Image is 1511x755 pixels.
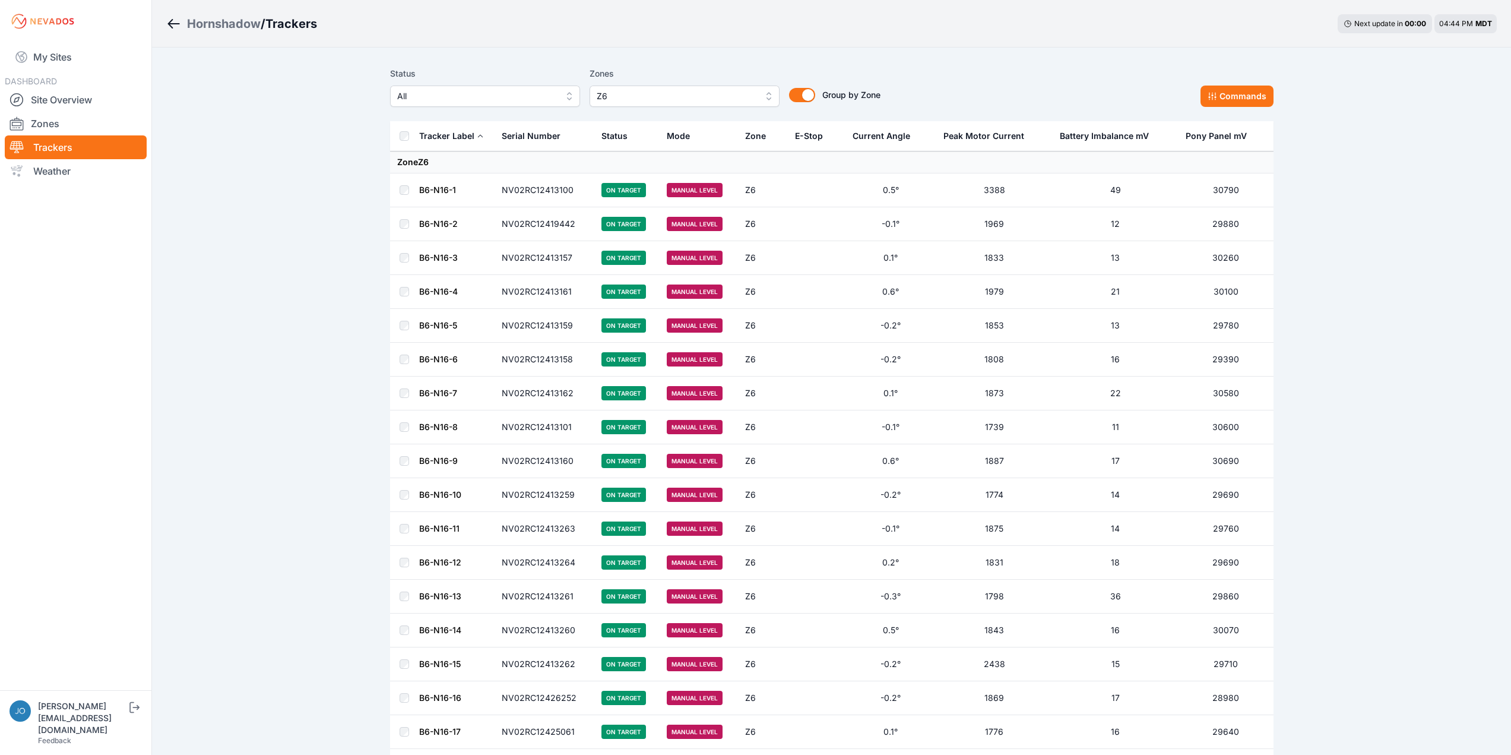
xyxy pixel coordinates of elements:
[601,623,646,637] span: On Target
[936,715,1053,749] td: 1776
[1179,343,1274,377] td: 29390
[38,700,127,736] div: [PERSON_NAME][EMAIL_ADDRESS][DOMAIN_NAME]
[936,241,1053,275] td: 1833
[419,523,460,533] a: B6-N16-11
[419,591,461,601] a: B6-N16-13
[495,275,594,309] td: NV02RC12413161
[1179,647,1274,681] td: 29710
[5,88,147,112] a: Site Overview
[738,512,788,546] td: Z6
[9,12,76,31] img: Nevados
[419,130,474,142] div: Tracker Label
[936,478,1053,512] td: 1774
[601,488,646,502] span: On Target
[1179,580,1274,614] td: 29860
[1179,546,1274,580] td: 29690
[1200,86,1274,107] button: Commands
[667,589,723,604] span: Manual Level
[667,555,723,570] span: Manual Level
[845,410,936,444] td: -0.1°
[5,112,147,135] a: Zones
[667,522,723,536] span: Manual Level
[845,207,936,241] td: -0.1°
[390,151,1274,173] td: Zone Z6
[738,173,788,207] td: Z6
[601,352,646,367] span: On Target
[1053,546,1179,580] td: 18
[419,388,457,398] a: B6-N16-7
[845,546,936,580] td: 0.2°
[1179,275,1274,309] td: 30100
[795,130,823,142] div: E-Stop
[601,725,646,739] span: On Target
[1053,377,1179,410] td: 22
[1060,122,1158,150] button: Battery Imbalance mV
[187,15,261,32] a: Hornshadow
[419,422,458,432] a: B6-N16-8
[495,614,594,647] td: NV02RC12413260
[822,90,880,100] span: Group by Zone
[738,410,788,444] td: Z6
[495,173,594,207] td: NV02RC12413100
[667,217,723,231] span: Manual Level
[667,657,723,671] span: Manual Level
[601,183,646,197] span: On Target
[601,217,646,231] span: On Target
[495,410,594,444] td: NV02RC12413101
[738,580,788,614] td: Z6
[495,241,594,275] td: NV02RC12413157
[601,318,646,333] span: On Target
[419,659,461,669] a: B6-N16-15
[845,478,936,512] td: -0.2°
[1179,715,1274,749] td: 29640
[390,86,580,107] button: All
[667,386,723,400] span: Manual Level
[495,207,594,241] td: NV02RC12419442
[601,251,646,265] span: On Target
[936,681,1053,715] td: 1869
[936,275,1053,309] td: 1979
[419,286,458,296] a: B6-N16-4
[590,67,780,81] label: Zones
[738,207,788,241] td: Z6
[1053,207,1179,241] td: 12
[1179,410,1274,444] td: 30600
[1053,512,1179,546] td: 14
[853,122,920,150] button: Current Angle
[936,207,1053,241] td: 1969
[738,715,788,749] td: Z6
[667,285,723,299] span: Manual Level
[845,580,936,614] td: -0.3°
[845,377,936,410] td: 0.1°
[936,512,1053,546] td: 1875
[5,135,147,159] a: Trackers
[936,410,1053,444] td: 1739
[5,159,147,183] a: Weather
[1179,512,1274,546] td: 29760
[936,343,1053,377] td: 1808
[1439,19,1473,28] span: 04:44 PM
[936,647,1053,681] td: 2438
[1179,241,1274,275] td: 30260
[1053,275,1179,309] td: 21
[1179,681,1274,715] td: 28980
[1053,647,1179,681] td: 15
[5,76,57,86] span: DASHBOARD
[166,8,317,39] nav: Breadcrumb
[667,488,723,502] span: Manual Level
[936,173,1053,207] td: 3388
[738,681,788,715] td: Z6
[845,309,936,343] td: -0.2°
[495,580,594,614] td: NV02RC12413261
[419,489,461,500] a: B6-N16-10
[397,89,556,103] span: All
[1053,343,1179,377] td: 16
[419,557,461,567] a: B6-N16-12
[667,691,723,705] span: Manual Level
[597,89,756,103] span: Z6
[419,456,458,466] a: B6-N16-9
[419,252,458,263] a: B6-N16-3
[845,512,936,546] td: -0.1°
[601,589,646,604] span: On Target
[502,122,570,150] button: Serial Number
